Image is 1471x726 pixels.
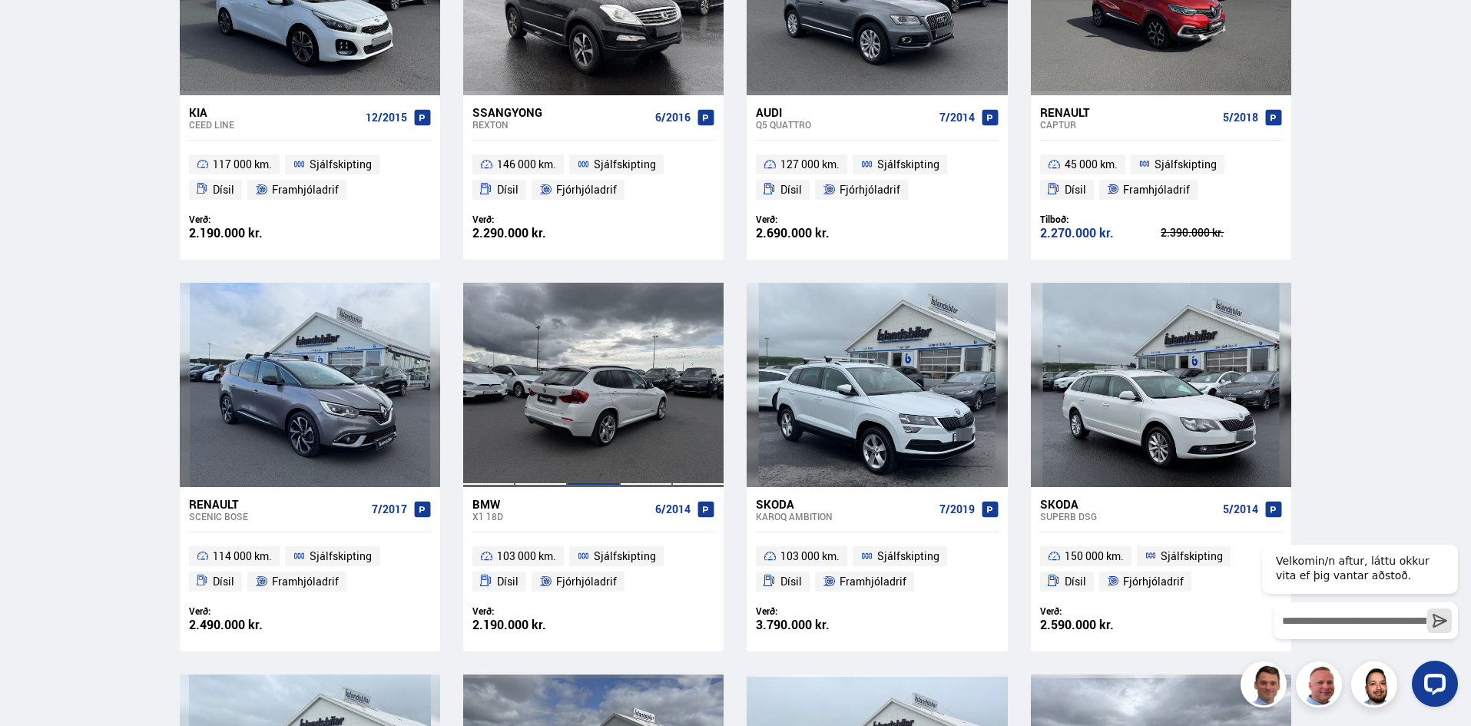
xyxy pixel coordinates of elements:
[594,547,656,565] span: Sjálfskipting
[1161,227,1282,238] div: 2.390.000 kr.
[877,155,939,174] span: Sjálfskipting
[1040,497,1217,511] div: Skoda
[1031,487,1291,651] a: Skoda Superb DSG 5/2014 150 000 km. Sjálfskipting Dísil Fjórhjóladrif Verð: 2.590.000 kr.
[877,547,939,565] span: Sjálfskipting
[463,487,724,651] a: BMW X1 18D 6/2014 103 000 km. Sjálfskipting Dísil Fjórhjóladrif Verð: 2.190.000 kr.
[213,572,234,591] span: Dísil
[372,503,407,515] span: 7/2017
[756,227,877,240] div: 2.690.000 kr.
[1040,105,1217,119] div: Renault
[939,503,975,515] span: 7/2019
[1123,181,1190,199] span: Framhjóladrif
[272,181,339,199] span: Framhjóladrif
[310,547,372,565] span: Sjálfskipting
[1065,181,1086,199] span: Dísil
[180,487,440,651] a: Renault Scenic BOSE 7/2017 114 000 km. Sjálfskipting Dísil Framhjóladrif Verð: 2.490.000 kr.
[1250,516,1464,719] iframe: LiveChat chat widget
[1040,227,1161,240] div: 2.270.000 kr.
[756,511,933,522] div: Karoq AMBITION
[1123,572,1184,591] span: Fjórhjóladrif
[840,572,906,591] span: Framhjóladrif
[1065,547,1124,565] span: 150 000 km.
[472,511,649,522] div: X1 18D
[472,214,594,225] div: Verð:
[1040,511,1217,522] div: Superb DSG
[655,111,691,124] span: 6/2016
[747,95,1007,260] a: Audi Q5 QUATTRO 7/2014 127 000 km. Sjálfskipting Dísil Fjórhjóladrif Verð: 2.690.000 kr.
[1223,111,1258,124] span: 5/2018
[472,227,594,240] div: 2.290.000 kr.
[840,181,900,199] span: Fjórhjóladrif
[213,547,272,565] span: 114 000 km.
[780,572,802,591] span: Dísil
[472,105,649,119] div: Ssangyong
[1040,605,1161,617] div: Verð:
[780,181,802,199] span: Dísil
[594,155,656,174] span: Sjálfskipting
[556,572,617,591] span: Fjórhjóladrif
[472,497,649,511] div: BMW
[756,214,877,225] div: Verð:
[1065,572,1086,591] span: Dísil
[780,547,840,565] span: 103 000 km.
[497,181,518,199] span: Dísil
[472,618,594,632] div: 2.190.000 kr.
[1040,119,1217,130] div: Captur
[366,111,407,124] span: 12/2015
[497,155,556,174] span: 146 000 km.
[189,119,359,130] div: Ceed LINE
[189,497,366,511] div: Renault
[189,511,366,522] div: Scenic BOSE
[756,497,933,511] div: Skoda
[1031,95,1291,260] a: Renault Captur 5/2018 45 000 km. Sjálfskipting Dísil Framhjóladrif Tilboð: 2.270.000 kr. 2.390.00...
[655,503,691,515] span: 6/2014
[1155,155,1217,174] span: Sjálfskipting
[1161,547,1223,565] span: Sjálfskipting
[756,618,877,632] div: 3.790.000 kr.
[472,119,649,130] div: Rexton
[497,572,518,591] span: Dísil
[189,618,310,632] div: 2.490.000 kr.
[189,214,310,225] div: Verð:
[556,181,617,199] span: Fjórhjóladrif
[497,547,556,565] span: 103 000 km.
[1223,503,1258,515] span: 5/2014
[189,227,310,240] div: 2.190.000 kr.
[1040,618,1161,632] div: 2.590.000 kr.
[213,155,272,174] span: 117 000 km.
[189,105,359,119] div: Kia
[189,605,310,617] div: Verð:
[272,572,339,591] span: Framhjóladrif
[463,95,724,260] a: Ssangyong Rexton 6/2016 146 000 km. Sjálfskipting Dísil Fjórhjóladrif Verð: 2.290.000 kr.
[213,181,234,199] span: Dísil
[472,605,594,617] div: Verð:
[756,119,933,130] div: Q5 QUATTRO
[780,155,840,174] span: 127 000 km.
[756,105,933,119] div: Audi
[939,111,975,124] span: 7/2014
[747,487,1007,651] a: Skoda Karoq AMBITION 7/2019 103 000 km. Sjálfskipting Dísil Framhjóladrif Verð: 3.790.000 kr.
[1243,664,1289,710] img: FbJEzSuNWCJXmdc-.webp
[1040,214,1161,225] div: Tilboð:
[180,95,440,260] a: Kia Ceed LINE 12/2015 117 000 km. Sjálfskipting Dísil Framhjóladrif Verð: 2.190.000 kr.
[756,605,877,617] div: Verð:
[310,155,372,174] span: Sjálfskipting
[1065,155,1118,174] span: 45 000 km.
